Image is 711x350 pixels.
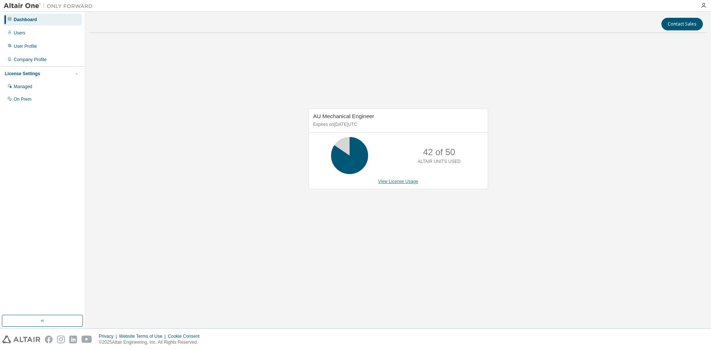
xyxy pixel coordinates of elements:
div: Privacy [99,333,119,339]
img: facebook.svg [45,336,53,343]
p: 42 of 50 [423,146,455,159]
button: Contact Sales [661,18,703,30]
span: AU Mechanical Engineer [313,113,374,119]
img: altair_logo.svg [2,336,40,343]
div: Dashboard [14,17,37,23]
div: Users [14,30,25,36]
p: ALTAIR UNITS USED [418,159,461,165]
img: youtube.svg [81,336,92,343]
div: Cookie Consent [168,333,204,339]
div: Managed [14,84,32,90]
div: Website Terms of Use [119,333,168,339]
div: License Settings [5,71,40,77]
a: View License Usage [378,179,418,184]
div: User Profile [14,43,37,49]
p: © 2025 Altair Engineering, Inc. All Rights Reserved. [99,339,204,346]
div: On Prem [14,96,31,102]
img: instagram.svg [57,336,65,343]
div: Company Profile [14,57,47,63]
img: linkedin.svg [69,336,77,343]
p: Expires on [DATE] UTC [313,121,481,128]
img: Altair One [4,2,96,10]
